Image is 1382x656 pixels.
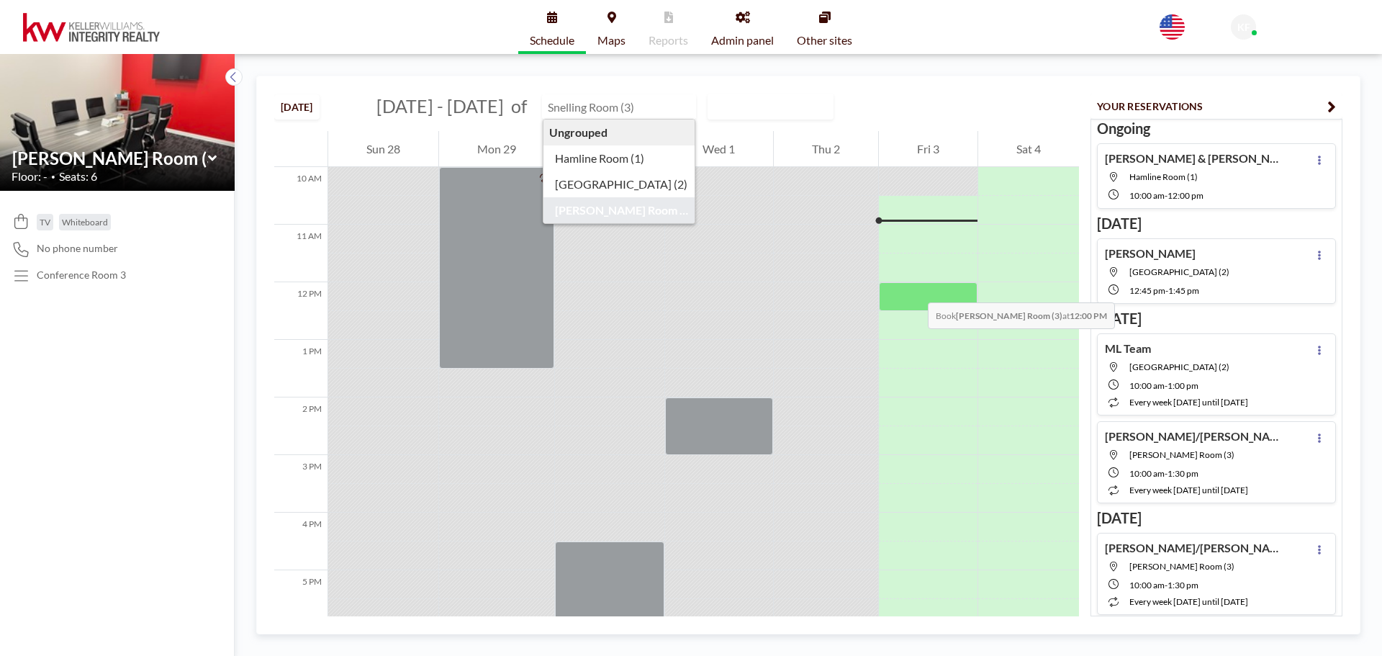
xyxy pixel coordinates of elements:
span: Admin [1262,29,1288,40]
b: 12:00 PM [1070,310,1107,321]
h4: [PERSON_NAME]/[PERSON_NAME] [1105,541,1285,555]
span: - [1165,580,1168,590]
span: 12:00 PM [1168,190,1203,201]
span: No phone number [37,242,118,255]
span: [DATE] - [DATE] [376,95,504,117]
div: Search for option [708,94,833,119]
span: 10:00 AM [1129,468,1165,479]
span: - [1165,468,1168,479]
span: - [1165,285,1168,296]
span: KWIR Front Desk [1262,16,1341,28]
div: Ungrouped [543,120,695,145]
div: 3 PM [274,455,328,513]
h3: [DATE] [1097,310,1336,328]
span: 1:00 PM [1168,380,1198,391]
h4: [PERSON_NAME] [1105,246,1196,261]
span: 10:00 AM [1129,190,1165,201]
h4: [PERSON_NAME]/[PERSON_NAME] [1105,429,1285,444]
span: Admin panel [711,35,774,46]
h3: [DATE] [1097,215,1336,233]
div: [GEOGRAPHIC_DATA] (2) [543,171,695,197]
div: 5 PM [274,570,328,628]
div: 2 PM [274,397,328,455]
span: 1:30 PM [1168,580,1198,590]
div: Hamline Room (1) [543,145,695,171]
span: 10:00 AM [1129,380,1165,391]
div: Fri 3 [879,131,977,167]
input: Snelling Room (3) [543,95,681,119]
div: 1 PM [274,340,328,397]
input: Search for option [794,97,809,116]
h3: Ongoing [1097,120,1336,138]
span: Book at [928,302,1115,329]
span: Reports [649,35,688,46]
div: Thu 2 [774,131,878,167]
span: Hamline Room (1) [1129,171,1198,182]
span: Schedule [530,35,574,46]
span: 12:45 PM [1129,285,1165,296]
span: - [1165,190,1168,201]
span: Snelling Room (3) [1129,449,1234,460]
span: every week [DATE] until [DATE] [1129,485,1248,495]
span: 1:45 PM [1168,285,1199,296]
div: Wed 1 [665,131,774,167]
span: Floor: - [12,169,48,184]
button: YOUR RESERVATIONS [1090,94,1342,119]
span: Lexington Room (2) [1129,266,1229,277]
div: [PERSON_NAME] Room (3) [543,197,695,223]
h4: ML Team [1105,341,1151,356]
span: every week [DATE] until [DATE] [1129,397,1248,408]
span: every week [DATE] until [DATE] [1129,596,1248,607]
span: KF [1237,21,1250,34]
span: Seats: 6 [59,169,97,184]
span: • [51,172,55,181]
span: of [511,95,527,117]
img: organization-logo [23,13,160,42]
span: TV [40,217,50,228]
h4: [PERSON_NAME] & [PERSON_NAME] [1105,151,1285,166]
span: Whiteboard [62,217,108,228]
b: [PERSON_NAME] Room (3) [956,310,1062,321]
span: WEEKLY VIEW [711,97,792,116]
div: Sat 4 [978,131,1079,167]
input: Snelling Room (3) [12,148,208,169]
span: Snelling Room (3) [1129,561,1234,572]
span: Other sites [797,35,852,46]
div: 4 PM [274,513,328,570]
div: Sun 28 [328,131,438,167]
span: Lexington Room (2) [1129,361,1229,372]
button: [DATE] [274,94,320,120]
span: Maps [597,35,625,46]
p: Conference Room 3 [37,269,126,282]
div: Mon 29 [439,131,554,167]
span: 10:00 AM [1129,580,1165,590]
div: 11 AM [274,225,328,282]
span: 1:30 PM [1168,468,1198,479]
h3: [DATE] [1097,509,1336,527]
span: - [1165,380,1168,391]
div: 12 PM [274,282,328,340]
div: 10 AM [274,167,328,225]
